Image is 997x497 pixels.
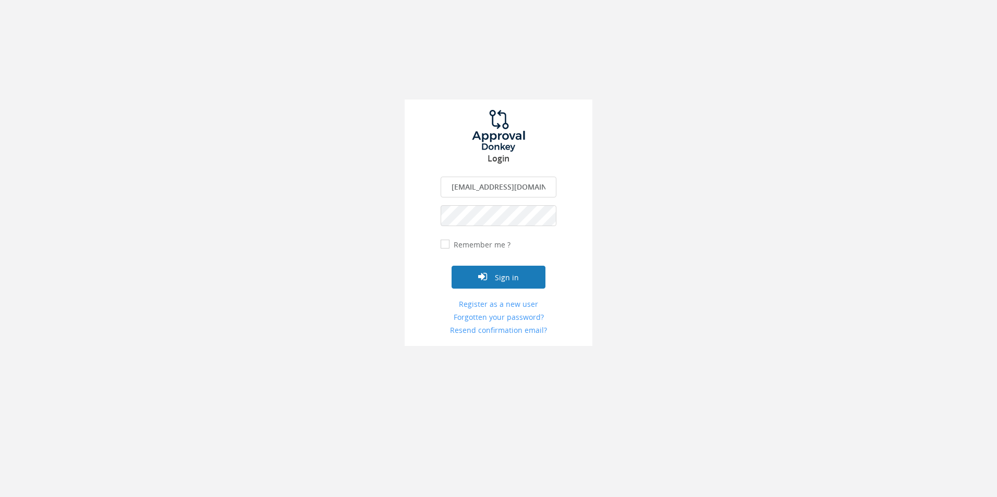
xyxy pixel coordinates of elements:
[441,312,556,322] a: Forgotten your password?
[441,177,556,197] input: Enter your Email
[451,240,510,250] label: Remember me ?
[441,299,556,309] a: Register as a new user
[441,325,556,336] a: Resend confirmation email?
[459,110,538,152] img: logo.png
[452,266,545,289] button: Sign in
[405,154,592,164] h3: Login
